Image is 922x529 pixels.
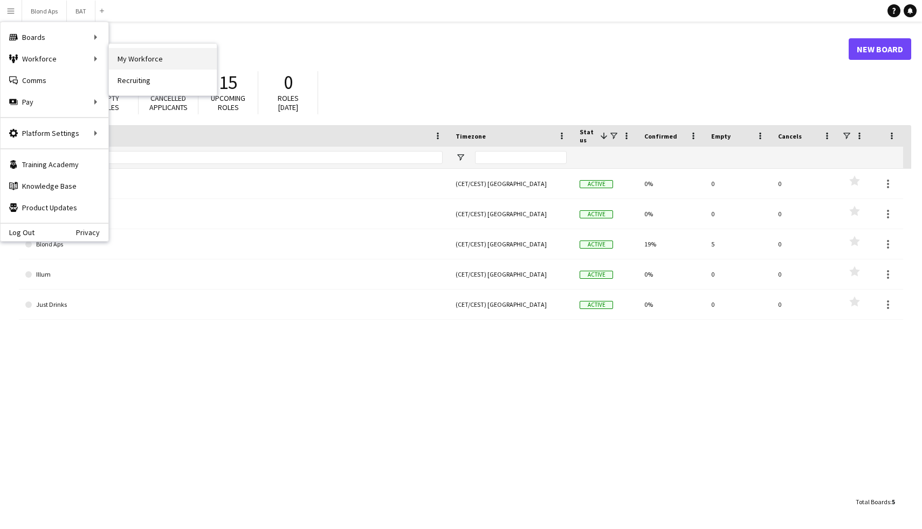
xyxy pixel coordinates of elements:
[19,41,849,57] h1: Boards
[109,70,217,91] a: Recruiting
[1,91,108,113] div: Pay
[705,229,772,259] div: 5
[1,122,108,144] div: Platform Settings
[456,132,486,140] span: Timezone
[638,290,705,319] div: 0%
[67,1,95,22] button: BAT
[1,26,108,48] div: Boards
[1,197,108,218] a: Product Updates
[644,132,677,140] span: Confirmed
[211,93,245,112] span: Upcoming roles
[580,241,613,249] span: Active
[772,169,838,198] div: 0
[1,48,108,70] div: Workforce
[456,153,465,162] button: Open Filter Menu
[109,48,217,70] a: My Workforce
[449,229,573,259] div: (CET/CEST) [GEOGRAPHIC_DATA]
[284,71,293,94] span: 0
[1,228,35,237] a: Log Out
[849,38,911,60] a: New Board
[449,169,573,198] div: (CET/CEST) [GEOGRAPHIC_DATA]
[25,229,443,259] a: Blond Aps
[705,259,772,289] div: 0
[638,229,705,259] div: 19%
[580,128,596,144] span: Status
[22,1,67,22] button: Blond Aps
[892,498,895,506] span: 5
[638,259,705,289] div: 0%
[45,151,443,164] input: Board name Filter Input
[711,132,731,140] span: Empty
[25,169,443,199] a: Agenda Group
[25,290,443,320] a: Just Drinks
[1,70,108,91] a: Comms
[25,259,443,290] a: Illum
[856,498,890,506] span: Total Boards
[580,180,613,188] span: Active
[1,175,108,197] a: Knowledge Base
[778,132,802,140] span: Cancels
[475,151,567,164] input: Timezone Filter Input
[76,228,108,237] a: Privacy
[580,210,613,218] span: Active
[580,301,613,309] span: Active
[772,199,838,229] div: 0
[1,154,108,175] a: Training Academy
[705,199,772,229] div: 0
[638,169,705,198] div: 0%
[772,259,838,289] div: 0
[580,271,613,279] span: Active
[449,290,573,319] div: (CET/CEST) [GEOGRAPHIC_DATA]
[149,93,188,112] span: Cancelled applicants
[772,229,838,259] div: 0
[705,290,772,319] div: 0
[638,199,705,229] div: 0%
[856,491,895,512] div: :
[219,71,237,94] span: 15
[449,259,573,289] div: (CET/CEST) [GEOGRAPHIC_DATA]
[705,169,772,198] div: 0
[449,199,573,229] div: (CET/CEST) [GEOGRAPHIC_DATA]
[772,290,838,319] div: 0
[278,93,299,112] span: Roles [DATE]
[25,199,443,229] a: BAT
